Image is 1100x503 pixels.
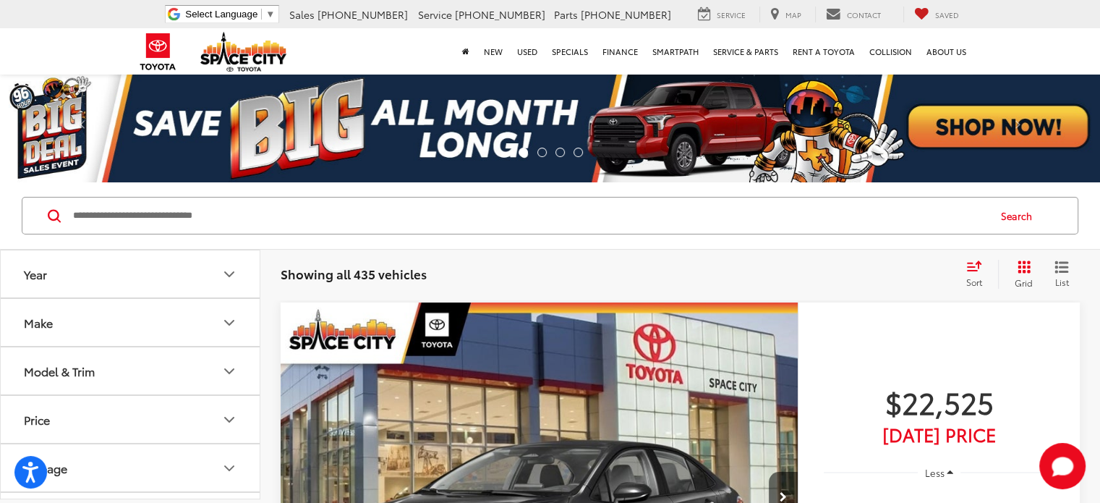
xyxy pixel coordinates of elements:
[785,28,862,75] a: Rent a Toyota
[281,265,427,282] span: Showing all 435 vehicles
[847,9,881,20] span: Contact
[717,9,746,20] span: Service
[221,411,238,428] div: Price
[987,198,1053,234] button: Search
[815,7,892,22] a: Contact
[595,28,645,75] a: Finance
[418,7,452,22] span: Service
[1044,260,1080,289] button: List View
[924,466,944,479] span: Less
[24,316,53,329] div: Make
[24,267,47,281] div: Year
[824,384,1054,420] span: $22,525
[477,28,510,75] a: New
[1015,276,1033,289] span: Grid
[554,7,578,22] span: Parts
[24,461,67,475] div: Mileage
[935,9,959,20] span: Saved
[1039,443,1086,489] button: Toggle Chat Window
[1054,276,1069,288] span: List
[261,9,262,20] span: ​
[759,7,812,22] a: Map
[959,260,998,289] button: Select sort value
[1,299,261,346] button: MakeMake
[221,314,238,331] div: Make
[317,7,408,22] span: [PHONE_NUMBER]
[24,364,95,378] div: Model & Trim
[221,266,238,283] div: Year
[1,250,261,297] button: YearYear
[966,276,982,288] span: Sort
[265,9,275,20] span: ▼
[1039,443,1086,489] svg: Start Chat
[998,260,1044,289] button: Grid View
[455,28,477,75] a: Home
[581,7,671,22] span: [PHONE_NUMBER]
[824,427,1054,441] span: [DATE] Price
[221,363,238,380] div: Model & Trim
[545,28,595,75] a: Specials
[185,9,257,20] span: Select Language
[455,7,545,22] span: [PHONE_NUMBER]
[918,460,961,486] button: Less
[200,32,287,72] img: Space City Toyota
[72,198,987,233] input: Search by Make, Model, or Keyword
[903,7,970,22] a: My Saved Vehicles
[785,9,801,20] span: Map
[289,7,315,22] span: Sales
[24,413,50,426] div: Price
[862,28,919,75] a: Collision
[185,9,275,20] a: Select Language​
[1,347,261,394] button: Model & TrimModel & Trim
[919,28,973,75] a: About Us
[131,28,185,75] img: Toyota
[687,7,756,22] a: Service
[1,396,261,443] button: PricePrice
[510,28,545,75] a: Used
[645,28,706,75] a: SmartPath
[706,28,785,75] a: Service & Parts
[221,460,238,477] div: Mileage
[1,444,261,491] button: MileageMileage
